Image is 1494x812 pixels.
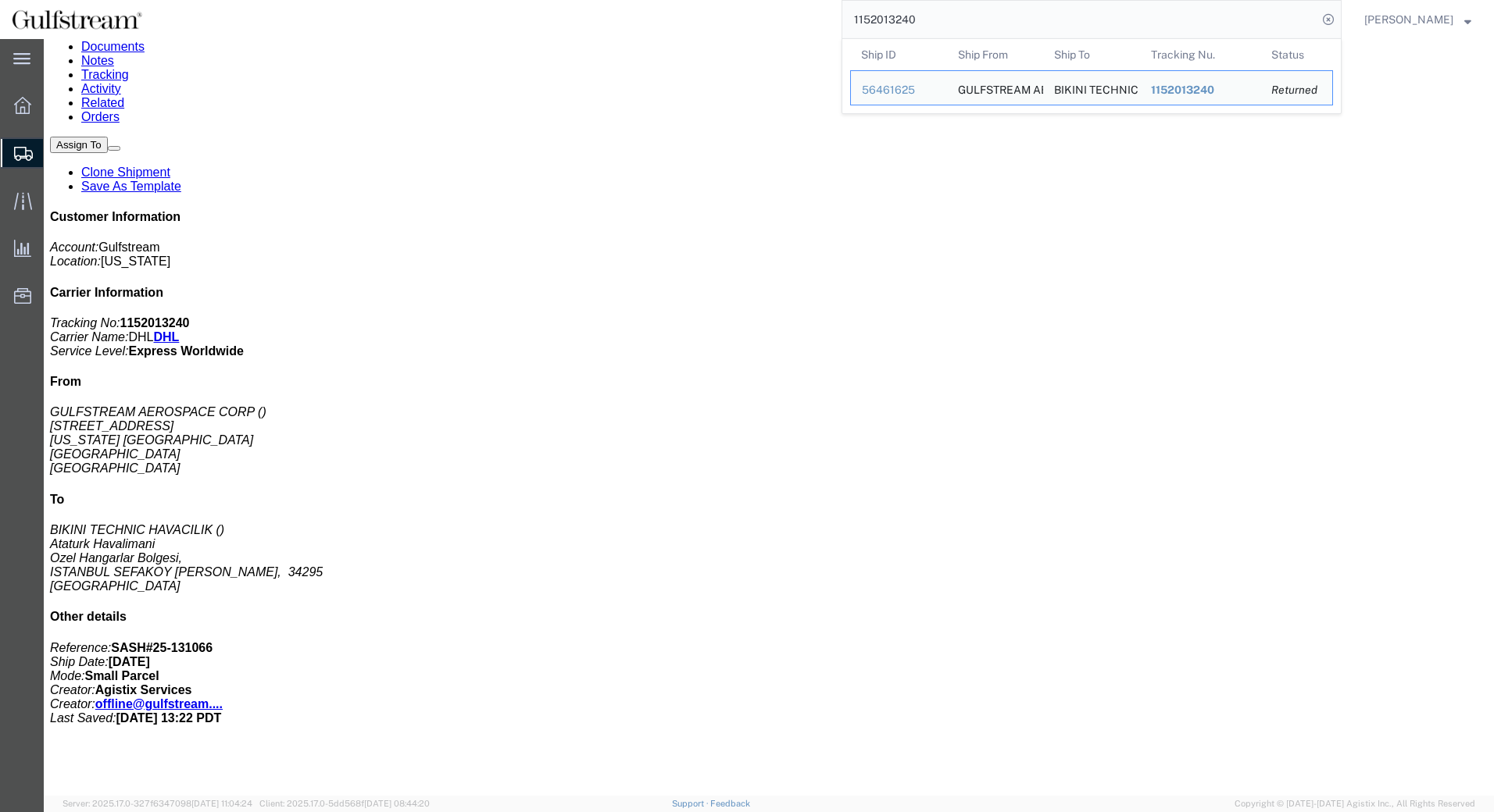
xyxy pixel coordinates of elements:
span: Copyright © [DATE]-[DATE] Agistix Inc., All Rights Reserved [1235,797,1475,810]
a: Feedback [710,799,750,808]
th: Tracking Nu. [1140,39,1261,70]
th: Ship ID [850,39,947,70]
img: logo [11,8,143,31]
table: Search Results [850,39,1341,113]
button: [PERSON_NAME] [1364,10,1472,29]
span: Chase Cameron [1364,11,1453,28]
th: Ship From [947,39,1044,70]
div: 56461625 [862,82,936,98]
th: Status [1260,39,1333,70]
input: Search for shipment number, reference number [842,1,1317,38]
th: Ship To [1043,39,1140,70]
div: BIKINI TECHNIC HAVACILIK [1054,71,1129,105]
span: [DATE] 08:44:20 [364,799,430,808]
span: 1152013240 [1151,84,1214,96]
a: Support [672,799,711,808]
div: 1152013240 [1151,82,1250,98]
div: Returned [1271,82,1321,98]
iframe: FS Legacy Container [44,39,1494,796]
span: [DATE] 11:04:24 [191,799,252,808]
span: Server: 2025.17.0-327f6347098 [63,799,252,808]
span: Client: 2025.17.0-5dd568f [259,799,430,808]
div: GULFSTREAM AEROSPACE CORP [958,71,1033,105]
